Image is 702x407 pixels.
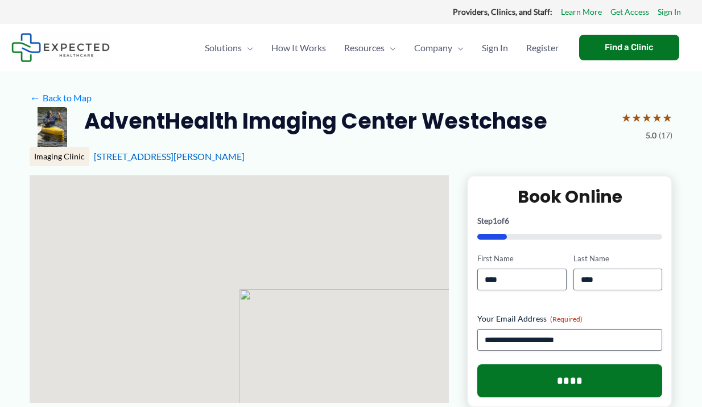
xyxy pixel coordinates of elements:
span: ★ [642,107,652,128]
a: SolutionsMenu Toggle [196,28,262,68]
label: First Name [477,253,566,264]
span: Solutions [205,28,242,68]
a: Find a Clinic [579,35,679,60]
a: Get Access [610,5,649,19]
a: ←Back to Map [30,89,92,106]
a: How It Works [262,28,335,68]
span: Sign In [482,28,508,68]
a: CompanyMenu Toggle [405,28,473,68]
span: Company [414,28,452,68]
div: Imaging Clinic [30,147,89,166]
img: Expected Healthcare Logo - side, dark font, small [11,33,110,62]
span: ★ [652,107,662,128]
nav: Primary Site Navigation [196,28,568,68]
span: ★ [662,107,672,128]
h2: AdventHealth Imaging Center Westchase [84,107,547,135]
a: Sign In [473,28,517,68]
span: Menu Toggle [385,28,396,68]
span: Register [526,28,559,68]
span: Resources [344,28,385,68]
span: How It Works [271,28,326,68]
span: ★ [631,107,642,128]
span: Menu Toggle [452,28,464,68]
span: ← [30,92,40,103]
span: Menu Toggle [242,28,253,68]
span: (Required) [550,315,583,323]
span: (17) [659,128,672,143]
p: Step of [477,217,662,225]
strong: Providers, Clinics, and Staff: [453,7,552,17]
h2: Book Online [477,186,662,208]
span: 5.0 [646,128,656,143]
label: Your Email Address [477,313,662,324]
span: 6 [505,216,509,225]
a: Learn More [561,5,602,19]
a: Sign In [658,5,681,19]
span: ★ [621,107,631,128]
label: Last Name [573,253,662,264]
a: [STREET_ADDRESS][PERSON_NAME] [94,151,245,162]
span: 1 [493,216,497,225]
a: ResourcesMenu Toggle [335,28,405,68]
a: Register [517,28,568,68]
